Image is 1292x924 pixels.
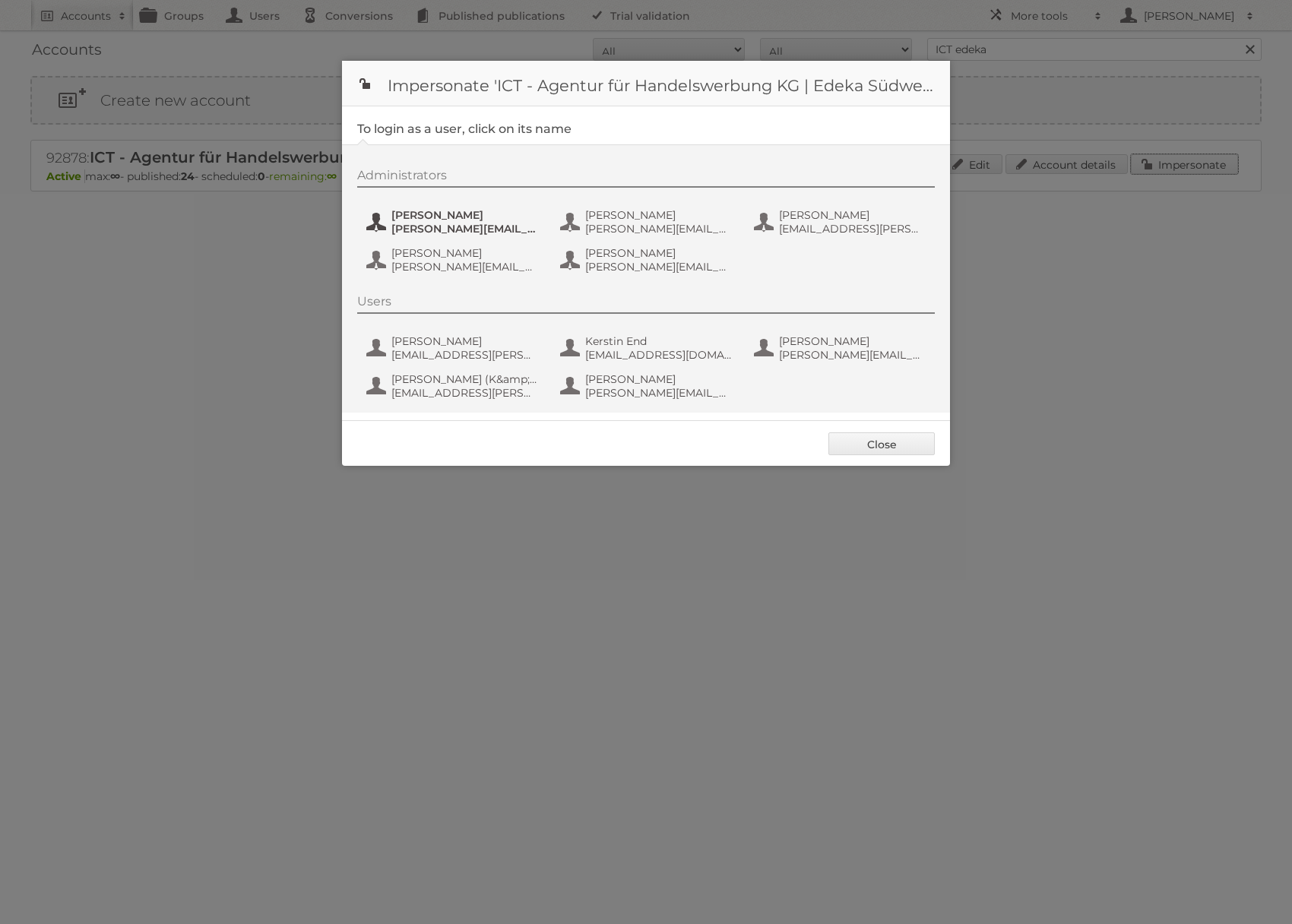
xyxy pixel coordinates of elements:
[779,208,926,222] span: [PERSON_NAME]
[585,208,733,222] span: [PERSON_NAME]
[391,386,539,400] span: [EMAIL_ADDRESS][PERSON_NAME][DOMAIN_NAME]
[365,371,543,401] button: [PERSON_NAME] (K&amp;D) [EMAIL_ADDRESS][PERSON_NAME][DOMAIN_NAME]
[779,222,926,236] span: [EMAIL_ADDRESS][PERSON_NAME][DOMAIN_NAME]
[585,372,733,386] span: [PERSON_NAME]
[585,348,733,362] span: [EMAIL_ADDRESS][DOMAIN_NAME]
[559,371,737,401] button: [PERSON_NAME] [PERSON_NAME][EMAIL_ADDRESS][PERSON_NAME][DOMAIN_NAME]
[585,246,733,260] span: [PERSON_NAME]
[585,222,733,236] span: [PERSON_NAME][EMAIL_ADDRESS][PERSON_NAME][DOMAIN_NAME]
[365,207,543,237] button: [PERSON_NAME] [PERSON_NAME][EMAIL_ADDRESS][PERSON_NAME][DOMAIN_NAME]
[365,333,543,363] button: [PERSON_NAME] [EMAIL_ADDRESS][PERSON_NAME][DOMAIN_NAME]
[828,432,935,455] a: Close
[391,246,539,260] span: [PERSON_NAME]
[585,386,733,400] span: [PERSON_NAME][EMAIL_ADDRESS][PERSON_NAME][DOMAIN_NAME]
[559,333,737,363] button: Kerstin End [EMAIL_ADDRESS][DOMAIN_NAME]
[357,294,935,314] div: Users
[559,207,737,237] button: [PERSON_NAME] [PERSON_NAME][EMAIL_ADDRESS][PERSON_NAME][DOMAIN_NAME]
[779,348,926,362] span: [PERSON_NAME][EMAIL_ADDRESS][PERSON_NAME][DOMAIN_NAME]
[391,372,539,386] span: [PERSON_NAME] (K&amp;D)
[585,260,733,274] span: [PERSON_NAME][EMAIL_ADDRESS][PERSON_NAME][DOMAIN_NAME]
[752,207,931,237] button: [PERSON_NAME] [EMAIL_ADDRESS][PERSON_NAME][DOMAIN_NAME]
[391,334,539,348] span: [PERSON_NAME]
[391,222,539,236] span: [PERSON_NAME][EMAIL_ADDRESS][PERSON_NAME][DOMAIN_NAME]
[585,334,733,348] span: Kerstin End
[365,245,543,275] button: [PERSON_NAME] [PERSON_NAME][EMAIL_ADDRESS][PERSON_NAME][DOMAIN_NAME]
[357,168,935,188] div: Administrators
[752,333,931,363] button: [PERSON_NAME] [PERSON_NAME][EMAIL_ADDRESS][PERSON_NAME][DOMAIN_NAME]
[342,61,950,106] h1: Impersonate 'ICT - Agentur für Handelswerbung KG | Edeka Südwest'
[391,260,539,274] span: [PERSON_NAME][EMAIL_ADDRESS][PERSON_NAME][DOMAIN_NAME]
[559,245,737,275] button: [PERSON_NAME] [PERSON_NAME][EMAIL_ADDRESS][PERSON_NAME][DOMAIN_NAME]
[391,208,539,222] span: [PERSON_NAME]
[357,122,572,136] legend: To login as a user, click on its name
[391,348,539,362] span: [EMAIL_ADDRESS][PERSON_NAME][DOMAIN_NAME]
[779,334,926,348] span: [PERSON_NAME]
